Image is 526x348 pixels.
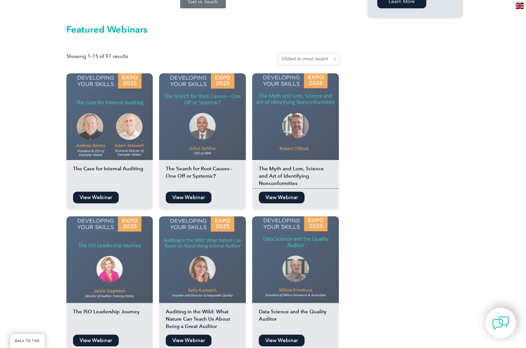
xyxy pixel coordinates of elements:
a: BACK TO TOP [10,334,45,348]
h2: The Case for Internal Auditing [66,165,153,188]
a: The Search for Root Causes—One Off or Systemic? [159,73,246,188]
img: contact-chat.png [492,315,509,331]
a: View Webinar [73,335,119,346]
h2: Featured Webinars [66,24,340,35]
a: The ISO Leadership Journey [66,216,153,331]
img: en [516,3,524,9]
a: Auditing in the Wild: What Nature Can Teach Us About Being a Great Auditor [159,216,246,331]
a: View Webinar [166,192,211,203]
a: The Myth and Lore, Science and Art of Identifying Nonconformities [252,73,339,188]
h2: Data Science and the Quality Auditor [252,308,339,331]
h2: The Search for Root Causes—One Off or Systemic? [159,165,246,188]
a: View Webinar [73,192,119,203]
a: View Webinar [166,335,211,346]
a: View Webinar [259,335,305,346]
a: The Case for Internal Auditing [66,73,153,188]
select: Shop order [278,53,340,65]
h2: The Myth and Lore, Science and Art of Identifying Nonconformities [252,165,339,188]
img: The Case for Internal Auditing [66,73,153,160]
img: Julius DeSilva [159,73,246,160]
img: milton [252,216,339,303]
p: Showing 1–15 of 97 results [66,53,128,60]
img: The Myth and Lore, Science and Art of Identifying Nonconformities [252,73,339,160]
a: View Webinar [259,192,305,203]
img: Kelly [159,216,246,303]
h2: The ISO Leadership Journey [66,308,153,331]
img: Jackie [66,216,153,303]
a: Data Science and the Quality Auditor [252,216,339,331]
h2: Auditing in the Wild: What Nature Can Teach Us About Being a Great Auditor [159,308,246,331]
